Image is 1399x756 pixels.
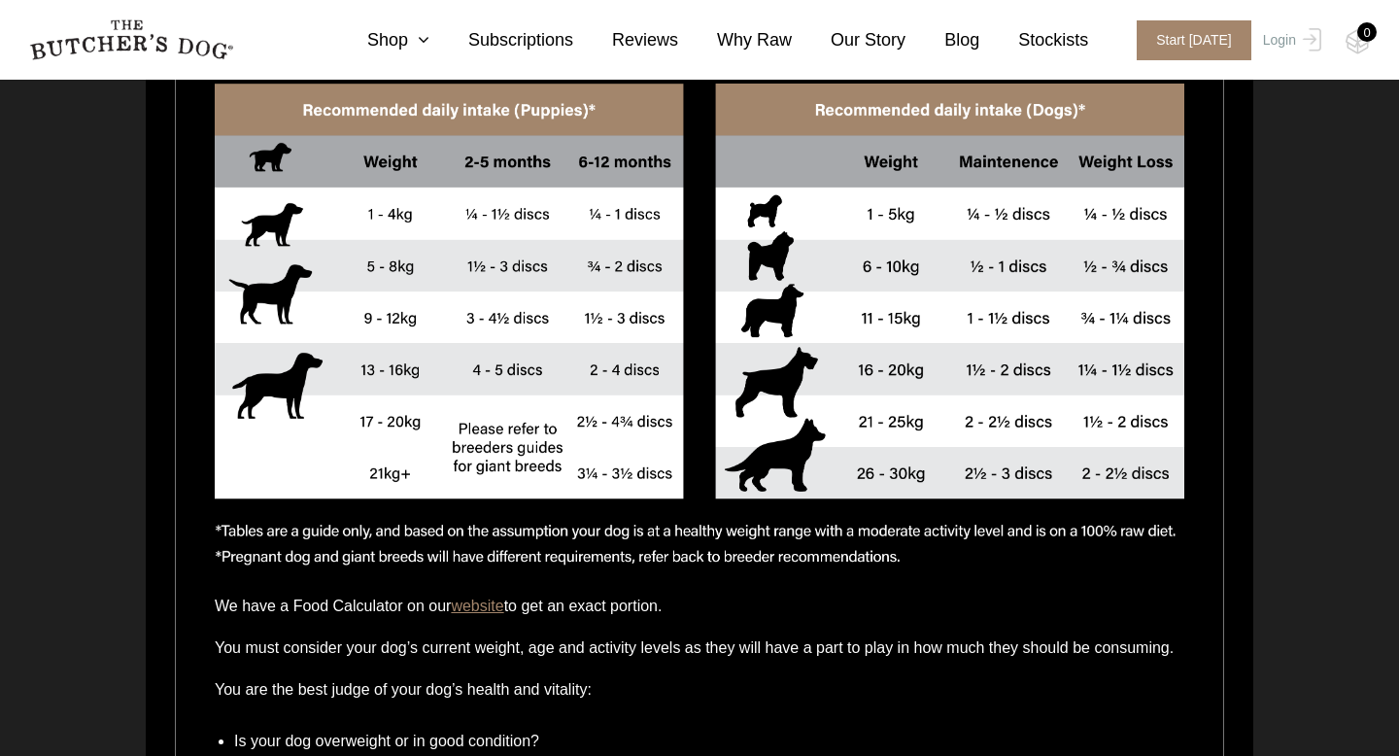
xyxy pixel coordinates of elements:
p: You must consider your dog’s current weight, age and activity levels as they will have a part to ... [215,635,1184,676]
a: Stockists [979,27,1088,53]
a: Blog [905,27,979,53]
img: Feeding-Guide_Web_Desktop.png [215,84,1184,566]
div: 0 [1357,22,1377,42]
a: Shop [328,27,429,53]
a: website [451,598,503,614]
img: TBD_Cart-Empty.png [1346,29,1370,54]
a: Our Story [792,27,905,53]
a: Start [DATE] [1117,20,1258,60]
span: Start [DATE] [1137,20,1251,60]
p: We have a Food Calculator on our to get an exact portion. [215,593,1184,635]
a: Why Raw [678,27,792,53]
a: Login [1258,20,1321,60]
a: Subscriptions [429,27,573,53]
a: Reviews [573,27,678,53]
p: You are the best judge of your dog’s health and vitality: [215,676,1184,718]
